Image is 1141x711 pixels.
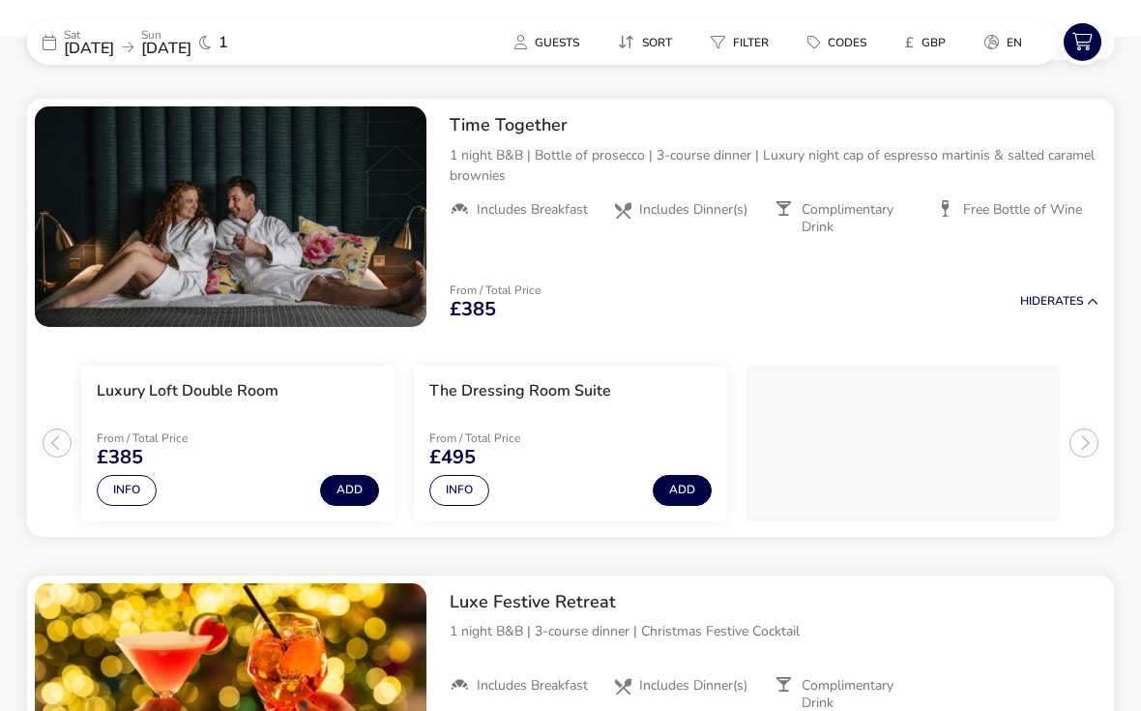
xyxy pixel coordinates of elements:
span: £385 [450,300,496,319]
naf-pibe-menu-bar-item: £GBP [890,28,969,56]
span: Includes Dinner(s) [639,201,747,219]
button: Info [97,475,157,506]
p: From / Total Price [97,432,234,444]
span: Complimentary Drink [802,201,922,236]
span: Guests [535,35,579,50]
button: Guests [499,28,595,56]
span: Codes [828,35,866,50]
naf-pibe-menu-bar-item: Guests [499,28,602,56]
p: From / Total Price [450,284,541,296]
button: en [969,28,1038,56]
p: Sun [141,29,191,41]
span: Includes Breakfast [477,201,588,219]
swiper-slide: 1 / 1 [35,106,426,327]
h2: Luxe Festive Retreat [450,591,1098,613]
p: 1 night B&B | 3-course dinner | Christmas Festive Cocktail [450,621,1098,641]
button: Codes [792,28,882,56]
span: en [1007,35,1022,50]
button: Info [429,475,489,506]
span: Hide [1020,293,1047,309]
span: 1 [219,35,228,50]
button: HideRates [1020,295,1098,308]
span: GBP [922,35,946,50]
span: Filter [733,35,769,50]
button: Sort [602,28,688,56]
span: Sort [642,35,672,50]
naf-pibe-menu-bar-item: Sort [602,28,695,56]
span: Includes Breakfast [477,677,588,695]
span: Free Bottle of Wine [963,201,1082,219]
span: [DATE] [64,38,114,59]
h3: Luxury Loft Double Room [97,381,278,401]
naf-pibe-menu-bar-item: en [969,28,1045,56]
div: Sat[DATE]Sun[DATE]1 [27,19,317,65]
span: £495 [429,448,476,467]
button: Filter [695,28,784,56]
span: £385 [97,448,143,467]
naf-pibe-menu-bar-item: Filter [695,28,792,56]
p: From / Total Price [429,432,567,444]
button: Add [320,475,379,506]
swiper-slide: 3 / 3 [737,358,1069,529]
swiper-slide: 1 / 3 [72,358,404,529]
button: Add [653,475,712,506]
span: [DATE] [141,38,191,59]
span: Includes Dinner(s) [639,677,747,695]
p: 1 night B&B | Bottle of prosecco | 3-course dinner | Luxury night cap of espresso martinis & salt... [450,145,1098,186]
div: Time Together1 night B&B | Bottle of prosecco | 3-course dinner | Luxury night cap of espresso ma... [434,99,1114,252]
swiper-slide: 2 / 3 [404,358,737,529]
h3: The Dressing Room Suite [429,381,611,401]
p: Sat [64,29,114,41]
i: £ [905,33,914,52]
h2: Time Together [450,114,1098,136]
button: £GBP [890,28,961,56]
naf-pibe-menu-bar-item: Codes [792,28,890,56]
